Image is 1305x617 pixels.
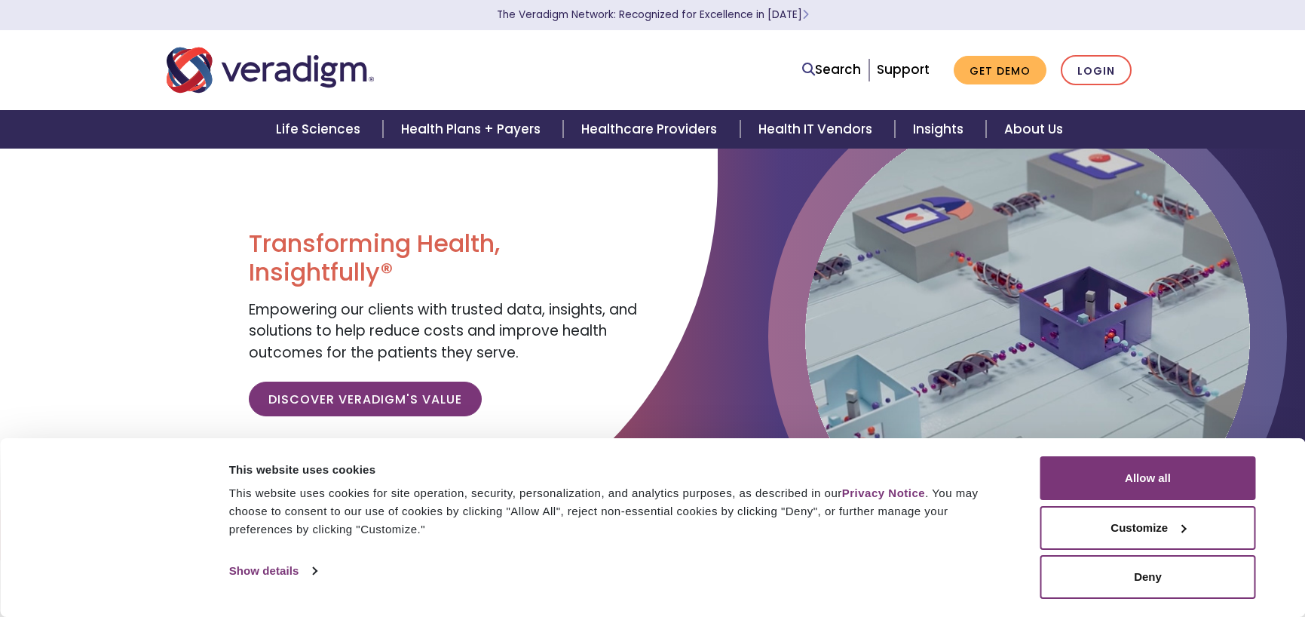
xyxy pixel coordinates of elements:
[249,382,482,416] a: Discover Veradigm's Value
[229,461,1006,479] div: This website uses cookies
[258,110,383,149] a: Life Sciences
[842,487,925,499] a: Privacy Notice
[229,484,1006,539] div: This website uses cookies for site operation, security, personalization, and analytics purposes, ...
[1040,555,1256,599] button: Deny
[1061,55,1132,86] a: Login
[1040,456,1256,500] button: Allow all
[740,110,895,149] a: Health IT Vendors
[563,110,740,149] a: Healthcare Providers
[249,299,637,363] span: Empowering our clients with trusted data, insights, and solutions to help reduce costs and improv...
[249,229,641,287] h1: Transforming Health, Insightfully®
[802,8,809,22] span: Learn More
[802,60,861,80] a: Search
[167,45,374,95] img: Veradigm logo
[1040,506,1256,550] button: Customize
[229,560,317,582] a: Show details
[954,56,1046,85] a: Get Demo
[986,110,1081,149] a: About Us
[497,8,809,22] a: The Veradigm Network: Recognized for Excellence in [DATE]Learn More
[895,110,986,149] a: Insights
[877,60,930,78] a: Support
[383,110,563,149] a: Health Plans + Payers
